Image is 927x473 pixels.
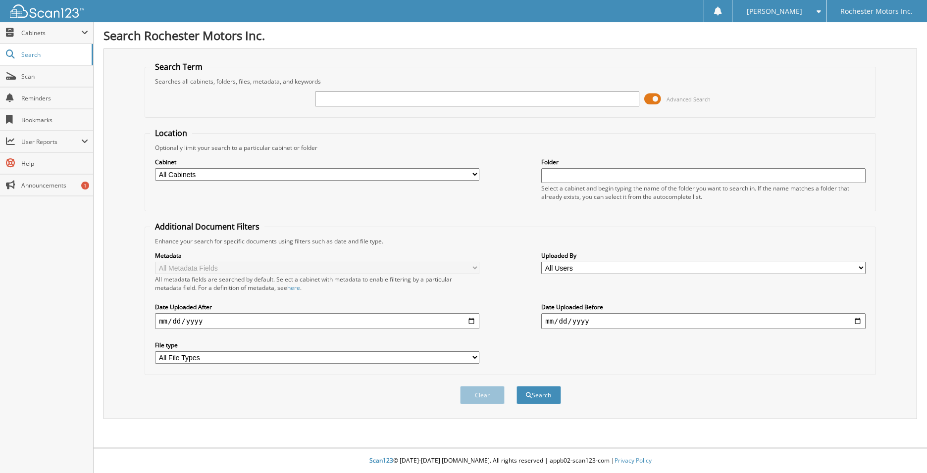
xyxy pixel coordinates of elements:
label: Metadata [155,251,479,260]
a: Privacy Policy [615,456,652,465]
span: Bookmarks [21,116,88,124]
span: Reminders [21,94,88,102]
img: scan123-logo-white.svg [10,4,84,18]
div: 1 [81,182,89,189]
h1: Search Rochester Motors Inc. [103,27,917,44]
span: Cabinets [21,29,81,37]
legend: Additional Document Filters [150,221,264,232]
span: Help [21,159,88,168]
label: Uploaded By [541,251,866,260]
div: Enhance your search for specific documents using filters such as date and file type. [150,237,871,245]
input: start [155,313,479,329]
label: File type [155,341,479,349]
span: Scan [21,72,88,81]
span: Scan123 [369,456,393,465]
legend: Location [150,128,192,139]
label: Date Uploaded Before [541,303,866,311]
a: here [287,284,300,292]
span: User Reports [21,138,81,146]
div: © [DATE]-[DATE] [DOMAIN_NAME]. All rights reserved | appb02-scan123-com | [94,449,927,473]
span: Search [21,50,87,59]
div: Optionally limit your search to a particular cabinet or folder [150,143,871,152]
span: Rochester Motors Inc. [840,8,913,14]
div: Searches all cabinets, folders, files, metadata, and keywords [150,77,871,86]
label: Folder [541,158,866,166]
div: Select a cabinet and begin typing the name of the folder you want to search in. If the name match... [541,184,866,201]
span: Announcements [21,181,88,189]
legend: Search Term [150,61,207,72]
button: Clear [460,386,505,404]
div: All metadata fields are searched by default. Select a cabinet with metadata to enable filtering b... [155,275,479,292]
span: [PERSON_NAME] [747,8,802,14]
input: end [541,313,866,329]
button: Search [516,386,561,404]
label: Cabinet [155,158,479,166]
label: Date Uploaded After [155,303,479,311]
span: Advanced Search [667,95,711,103]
